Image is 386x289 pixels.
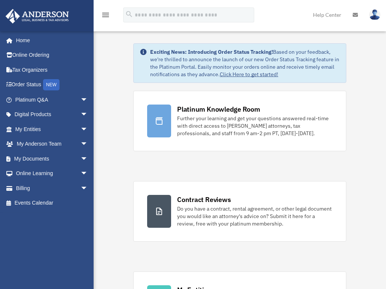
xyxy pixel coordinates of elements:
[369,9,380,20] img: User Pic
[80,166,95,181] span: arrow_drop_down
[133,181,346,242] a: Contract Reviews Do you have a contract, rental agreement, or other legal document you would like...
[5,92,99,107] a: Platinum Q&Aarrow_drop_down
[3,9,71,24] img: Anderson Advisors Platinum Portal
[80,137,95,152] span: arrow_drop_down
[5,33,95,48] a: Home
[5,151,99,166] a: My Documentsarrow_drop_down
[5,166,99,181] a: Online Learningarrow_drop_down
[5,122,99,137] a: My Entitiesarrow_drop_down
[150,49,273,55] strong: Exciting News: Introducing Order Status Tracking!
[43,79,60,90] div: NEW
[101,10,110,19] i: menu
[5,181,99,196] a: Billingarrow_drop_down
[80,151,95,167] span: arrow_drop_down
[5,77,99,93] a: Order StatusNEW
[5,48,99,63] a: Online Ordering
[150,48,340,78] div: Based on your feedback, we're thrilled to announce the launch of our new Order Status Tracking fe...
[125,10,133,18] i: search
[80,181,95,196] span: arrow_drop_down
[177,105,260,114] div: Platinum Knowledge Room
[5,62,99,77] a: Tax Organizers
[133,91,346,151] a: Platinum Knowledge Room Further your learning and get your questions answered real-time with dire...
[80,122,95,137] span: arrow_drop_down
[177,195,231,204] div: Contract Reviews
[5,107,99,122] a: Digital Productsarrow_drop_down
[5,196,99,211] a: Events Calendar
[80,107,95,122] span: arrow_drop_down
[177,115,332,137] div: Further your learning and get your questions answered real-time with direct access to [PERSON_NAM...
[220,71,278,78] a: Click Here to get started!
[80,92,95,108] span: arrow_drop_down
[101,13,110,19] a: menu
[5,137,99,152] a: My Anderson Teamarrow_drop_down
[177,205,332,227] div: Do you have a contract, rental agreement, or other legal document you would like an attorney's ad...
